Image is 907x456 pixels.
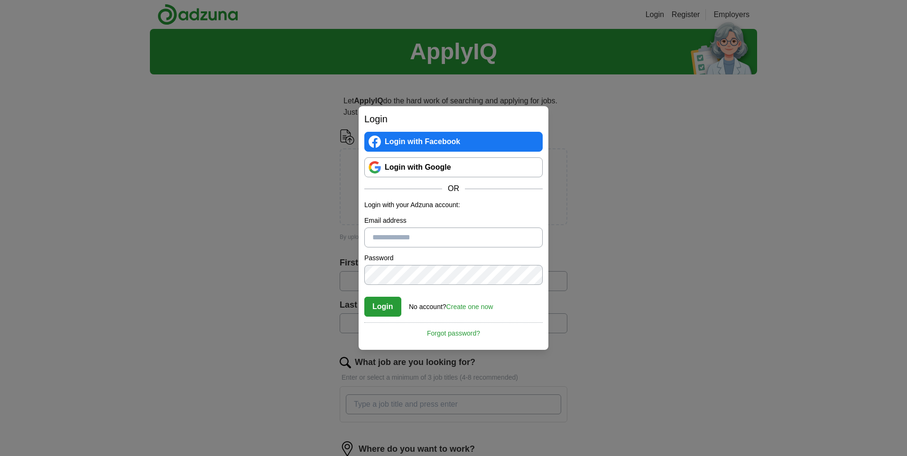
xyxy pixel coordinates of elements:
h2: Login [364,112,543,126]
button: Login [364,297,401,317]
a: Forgot password? [364,322,543,338]
p: Login with your Adzuna account: [364,200,543,210]
span: OR [442,183,465,194]
label: Email address [364,216,543,226]
a: Login with Facebook [364,132,543,152]
a: Login with Google [364,157,543,177]
div: No account? [409,296,493,312]
a: Create one now [446,303,493,310]
label: Password [364,253,543,263]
